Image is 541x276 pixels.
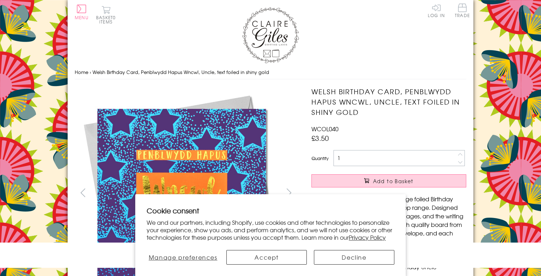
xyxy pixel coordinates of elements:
[90,69,91,75] span: ›
[149,253,217,261] span: Manage preferences
[147,219,394,241] p: We and our partners, including Shopify, use cookies and other technologies to personalize your ex...
[75,69,88,75] a: Home
[311,133,329,143] span: £3.50
[311,155,329,161] label: Quantity
[75,185,91,201] button: prev
[242,7,299,63] img: Claire Giles Greetings Cards
[311,124,338,133] span: WCOL040
[147,206,394,216] h2: Cookie consent
[455,4,470,17] span: Trade
[226,250,307,265] button: Accept
[311,86,466,117] h1: Welsh Birthday Card, Penblwydd Hapus Wncwl, Uncle, text foiled in shiny gold
[428,4,445,17] a: Log In
[314,250,394,265] button: Decline
[311,174,466,187] button: Add to Basket
[147,250,219,265] button: Manage preferences
[75,65,466,80] nav: breadcrumbs
[75,14,89,21] span: Menu
[99,14,116,25] span: 0 items
[96,6,116,24] button: Basket0 items
[373,177,414,185] span: Add to Basket
[75,5,89,20] button: Menu
[281,185,297,201] button: next
[93,69,269,75] span: Welsh Birthday Card, Penblwydd Hapus Wncwl, Uncle, text foiled in shiny gold
[455,4,470,19] a: Trade
[349,233,386,241] a: Privacy Policy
